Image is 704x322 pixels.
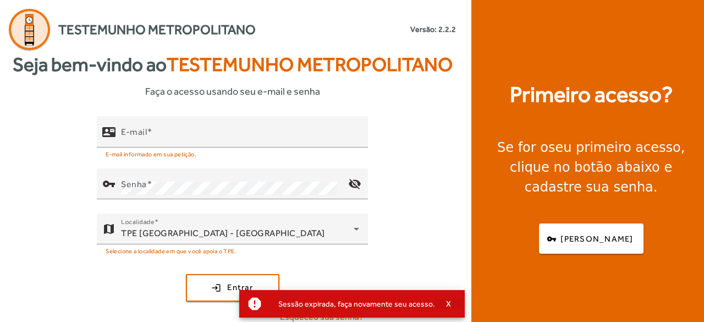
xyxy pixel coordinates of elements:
strong: Seja bem-vindo ao [13,50,453,79]
mat-icon: visibility_off [342,171,368,197]
img: Logo Agenda [9,9,50,50]
button: Entrar [186,274,279,302]
button: [PERSON_NAME] [539,223,643,254]
mat-label: E-mail [121,126,147,137]
mat-icon: report [246,296,263,312]
button: X [435,299,463,309]
span: Testemunho Metropolitano [58,20,256,40]
span: X [446,299,452,309]
mat-hint: Selecione a localidade em que você apoia o TPE. [106,244,237,256]
span: [PERSON_NAME] [560,233,633,245]
mat-icon: vpn_key [102,177,116,190]
span: Testemunho Metropolitano [167,53,453,75]
mat-label: Senha [121,178,147,189]
span: Faça o acesso usando seu e-mail e senha [145,84,320,99]
mat-icon: contact_mail [102,125,116,138]
strong: Primeiro acesso? [510,78,673,111]
mat-label: Localidade [121,217,155,225]
span: TPE [GEOGRAPHIC_DATA] - [GEOGRAPHIC_DATA] [121,228,325,238]
div: Sessão expirada, faça novamente seu acesso. [269,296,435,312]
strong: seu primeiro acesso [548,140,681,155]
mat-icon: map [102,222,116,236]
mat-hint: E-mail informado em sua petição. [106,148,196,160]
span: Entrar [227,281,253,294]
div: Se for o , clique no botão abaixo e cadastre sua senha. [485,138,697,197]
small: Versão: 2.2.2 [410,24,456,35]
